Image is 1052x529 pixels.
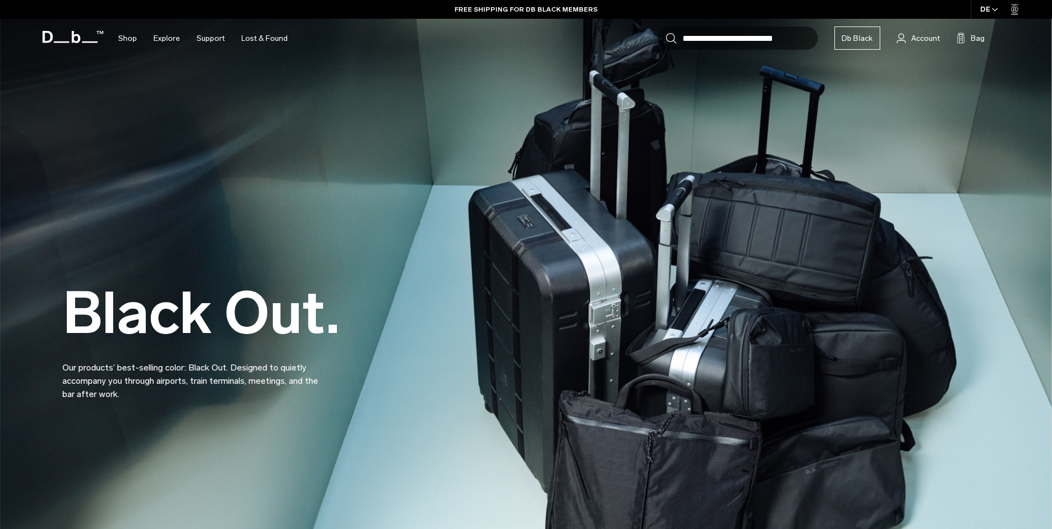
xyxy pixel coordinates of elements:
[197,19,225,58] a: Support
[118,19,137,58] a: Shop
[911,33,940,44] span: Account
[154,19,180,58] a: Explore
[241,19,288,58] a: Lost & Found
[62,348,327,401] p: Our products’ best-selling color: Black Out. Designed to quietly accompany you through airports, ...
[834,27,880,50] a: Db Black
[454,4,598,14] a: FREE SHIPPING FOR DB BLACK MEMBERS
[971,33,985,44] span: Bag
[956,31,985,45] button: Bag
[62,284,340,342] h2: Black Out.
[110,19,296,58] nav: Main Navigation
[897,31,940,45] a: Account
